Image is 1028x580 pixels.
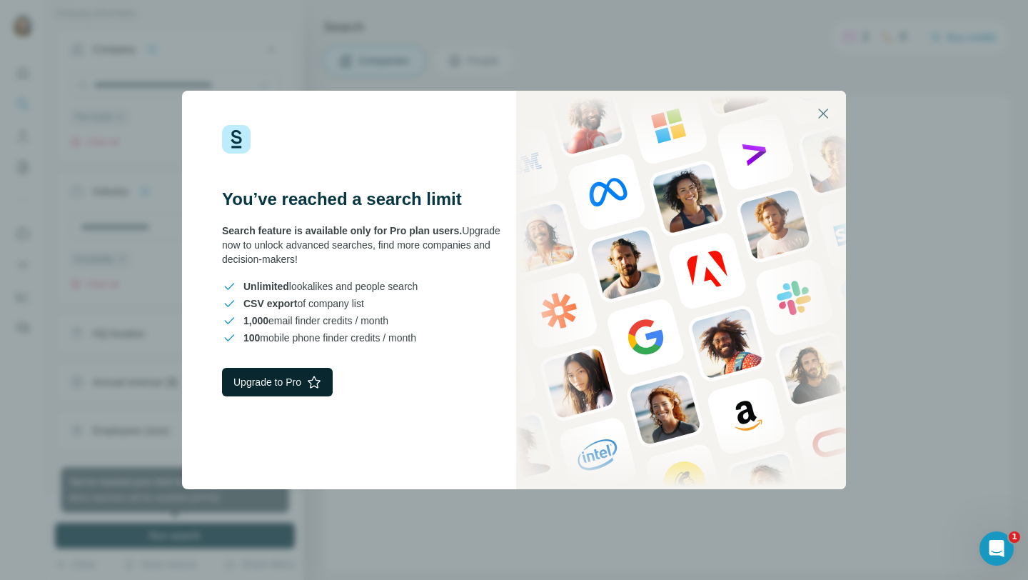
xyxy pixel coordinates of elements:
span: 100 [243,332,260,344]
iframe: Intercom live chat [979,531,1014,566]
span: Unlimited [243,281,289,292]
span: email finder credits / month [243,314,388,328]
span: Search feature is available only for Pro plan users. [222,225,462,236]
img: Surfe Stock Photo - showing people and technologies [516,91,846,489]
div: Upgrade now to unlock advanced searches, find more companies and decision-makers! [222,224,514,266]
span: lookalikes and people search [243,279,418,294]
img: Surfe Logo [222,125,251,154]
span: of company list [243,296,364,311]
button: Upgrade to Pro [222,368,333,396]
span: 1 [1009,531,1020,543]
span: 1,000 [243,315,268,326]
span: mobile phone finder credits / month [243,331,416,345]
span: CSV export [243,298,297,309]
h3: You’ve reached a search limit [222,188,514,211]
